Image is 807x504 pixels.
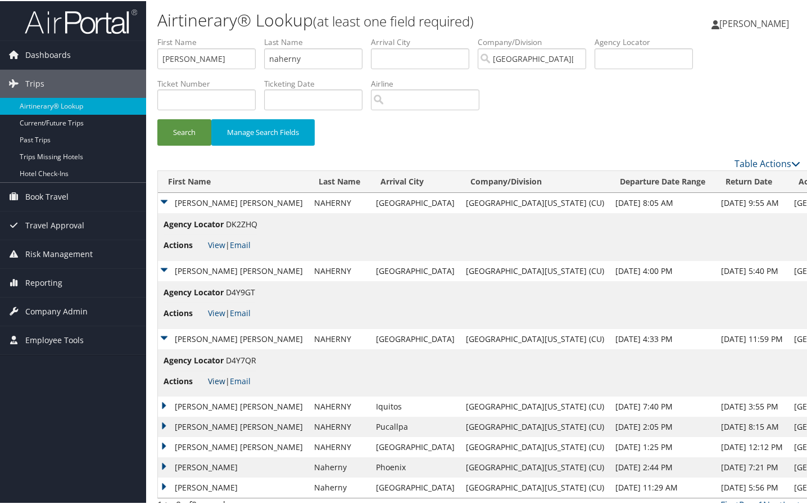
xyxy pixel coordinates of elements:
[25,7,137,34] img: airportal-logo.png
[158,192,309,212] td: [PERSON_NAME] [PERSON_NAME]
[208,375,225,385] a: View
[158,395,309,416] td: [PERSON_NAME] [PERSON_NAME]
[25,296,88,325] span: Company Admin
[715,170,788,192] th: Return Date: activate to sort column ascending
[610,192,715,212] td: [DATE] 8:05 AM
[208,238,225,249] a: View
[226,354,256,364] span: D4Y7QR
[309,476,370,497] td: Naherny
[460,456,610,476] td: [GEOGRAPHIC_DATA][US_STATE] (CU)
[25,268,62,296] span: Reporting
[610,416,715,436] td: [DATE] 2:05 PM
[230,375,251,385] a: Email
[226,286,255,296] span: D4Y9GT
[460,436,610,456] td: [GEOGRAPHIC_DATA][US_STATE] (CU)
[370,395,460,416] td: Iquitos
[370,328,460,348] td: [GEOGRAPHIC_DATA]
[313,11,474,29] small: (at least one field required)
[309,328,370,348] td: NAHERNY
[208,375,251,385] span: |
[309,170,370,192] th: Last Name: activate to sort column ascending
[25,210,84,238] span: Travel Approval
[230,307,251,317] a: Email
[25,69,44,97] span: Trips
[610,328,715,348] td: [DATE] 4:33 PM
[158,260,309,280] td: [PERSON_NAME] [PERSON_NAME]
[371,35,478,47] label: Arrival City
[610,456,715,476] td: [DATE] 2:44 PM
[460,476,610,497] td: [GEOGRAPHIC_DATA][US_STATE] (CU)
[25,182,69,210] span: Book Travel
[715,395,788,416] td: [DATE] 3:55 PM
[460,260,610,280] td: [GEOGRAPHIC_DATA][US_STATE] (CU)
[610,395,715,416] td: [DATE] 7:40 PM
[610,260,715,280] td: [DATE] 4:00 PM
[158,456,309,476] td: [PERSON_NAME]
[370,416,460,436] td: Pucallpa
[211,118,315,145] button: Manage Search Fields
[719,16,789,29] span: [PERSON_NAME]
[595,35,701,47] label: Agency Locator
[158,436,309,456] td: [PERSON_NAME] [PERSON_NAME]
[370,260,460,280] td: [GEOGRAPHIC_DATA]
[715,416,788,436] td: [DATE] 8:15 AM
[309,456,370,476] td: Naherny
[715,436,788,456] td: [DATE] 12:12 PM
[157,7,586,31] h1: Airtinerary® Lookup
[460,395,610,416] td: [GEOGRAPHIC_DATA][US_STATE] (CU)
[371,77,488,88] label: Airline
[370,456,460,476] td: Phoenix
[309,436,370,456] td: NAHERNY
[208,238,251,249] span: |
[164,374,206,386] span: Actions
[478,35,595,47] label: Company/Division
[264,35,371,47] label: Last Name
[309,260,370,280] td: NAHERNY
[309,395,370,416] td: NAHERNY
[164,217,224,229] span: Agency Locator
[164,306,206,318] span: Actions
[157,35,264,47] label: First Name
[715,260,788,280] td: [DATE] 5:40 PM
[715,328,788,348] td: [DATE] 11:59 PM
[230,238,251,249] a: Email
[735,156,800,169] a: Table Actions
[226,218,257,228] span: DK2ZHQ
[158,416,309,436] td: [PERSON_NAME] [PERSON_NAME]
[157,118,211,145] button: Search
[164,353,224,366] span: Agency Locator
[715,476,788,497] td: [DATE] 5:56 PM
[610,476,715,497] td: [DATE] 11:29 AM
[309,192,370,212] td: NAHERNY
[460,170,610,192] th: Company/Division
[715,192,788,212] td: [DATE] 9:55 AM
[370,436,460,456] td: [GEOGRAPHIC_DATA]
[158,170,309,192] th: First Name: activate to sort column ascending
[158,476,309,497] td: [PERSON_NAME]
[460,328,610,348] td: [GEOGRAPHIC_DATA][US_STATE] (CU)
[460,416,610,436] td: [GEOGRAPHIC_DATA][US_STATE] (CU)
[264,77,371,88] label: Ticketing Date
[164,285,224,298] span: Agency Locator
[610,436,715,456] td: [DATE] 1:25 PM
[158,328,309,348] td: [PERSON_NAME] [PERSON_NAME]
[370,170,460,192] th: Arrival City: activate to sort column ascending
[370,476,460,497] td: [GEOGRAPHIC_DATA]
[208,307,225,317] a: View
[370,192,460,212] td: [GEOGRAPHIC_DATA]
[715,456,788,476] td: [DATE] 7:21 PM
[711,6,800,39] a: [PERSON_NAME]
[610,170,715,192] th: Departure Date Range: activate to sort column ascending
[164,238,206,250] span: Actions
[157,77,264,88] label: Ticket Number
[460,192,610,212] td: [GEOGRAPHIC_DATA][US_STATE] (CU)
[208,307,251,317] span: |
[309,416,370,436] td: NAHERNY
[25,239,93,267] span: Risk Management
[25,40,71,68] span: Dashboards
[25,325,84,353] span: Employee Tools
